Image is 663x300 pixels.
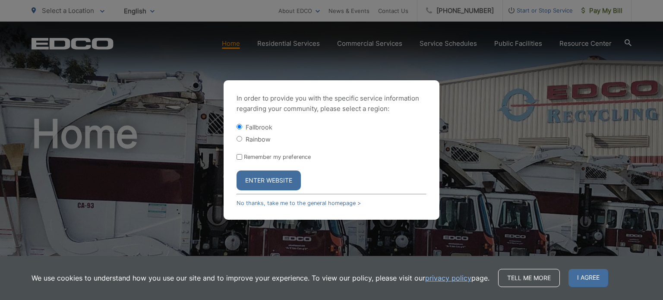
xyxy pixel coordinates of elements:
label: Rainbow [246,136,271,143]
p: In order to provide you with the specific service information regarding your community, please se... [237,93,426,114]
button: Enter Website [237,171,301,190]
label: Fallbrook [246,123,272,131]
a: privacy policy [425,273,471,283]
a: Tell me more [498,269,560,287]
span: I agree [568,269,608,287]
p: We use cookies to understand how you use our site and to improve your experience. To view our pol... [32,273,489,283]
a: No thanks, take me to the general homepage > [237,200,361,206]
label: Remember my preference [244,154,311,160]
